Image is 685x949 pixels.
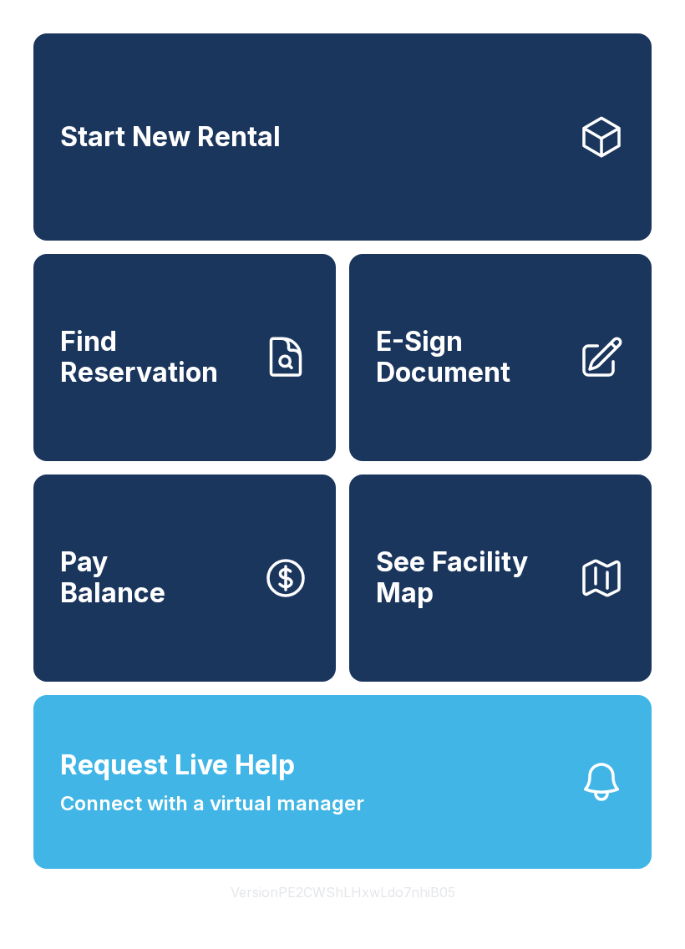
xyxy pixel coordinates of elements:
a: E-Sign Document [349,254,652,461]
span: Find Reservation [60,327,249,388]
a: Find Reservation [33,254,336,461]
span: E-Sign Document [376,327,565,388]
button: VersionPE2CWShLHxwLdo7nhiB05 [217,869,469,916]
a: PayBalance [33,474,336,682]
a: Start New Rental [33,33,652,241]
button: See Facility Map [349,474,652,682]
span: Start New Rental [60,122,281,153]
span: Pay Balance [60,547,165,608]
button: Request Live HelpConnect with a virtual manager [33,695,652,869]
span: Connect with a virtual manager [60,789,364,819]
span: See Facility Map [376,547,565,608]
span: Request Live Help [60,745,295,785]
